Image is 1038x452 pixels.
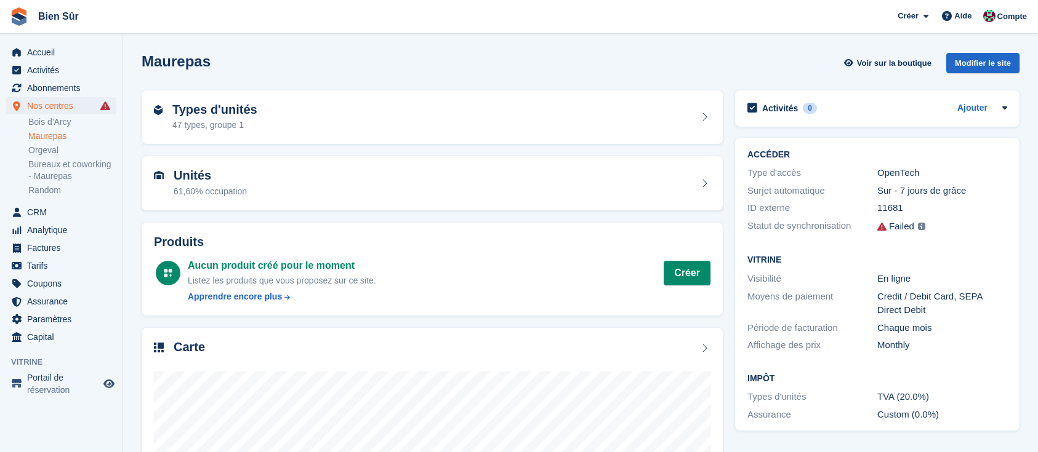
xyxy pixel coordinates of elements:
[28,130,116,142] a: Maurepas
[747,255,1007,265] h2: Vitrine
[6,257,116,274] a: menu
[898,10,919,22] span: Créer
[877,201,1007,215] div: 11681
[6,221,116,239] a: menu
[188,290,376,303] a: Apprendre encore plus
[27,239,101,256] span: Factures
[174,340,205,354] h2: Carte
[142,156,723,210] a: Unités 61,60% occupation
[6,311,116,328] a: menu
[877,321,1007,335] div: Chaque mois
[877,272,1007,286] div: En ligne
[174,185,247,198] div: 61,60% occupation
[174,169,247,183] h2: Unités
[747,290,877,317] div: Moyens de paiement
[762,103,798,114] h2: Activités
[11,356,123,368] span: Vitrine
[28,145,116,156] a: Orgeval
[877,290,1007,317] div: Credit / Debit Card, SEPA Direct Debit
[747,390,877,404] div: Types d'unités
[172,119,257,132] div: 47 types, groupe 1
[877,408,1007,422] div: Custom (0.0%)
[747,374,1007,384] h2: Impôt
[28,116,116,128] a: Bois d'Arcy
[142,53,211,69] h2: Maurepas
[6,61,116,79] a: menu
[154,105,163,115] img: unit-type-icn-2b2737a686de81e16bb02015468b77c625bbabd49415b5ef34ead5e3b44a266d.svg
[28,159,116,182] a: Bureaux et coworking - Maurepas
[747,150,1007,160] h2: ACCÉDER
[747,166,877,180] div: Type d'accès
[877,166,1007,180] div: OpenTech
[27,257,101,274] span: Tarifs
[997,10,1027,23] span: Compte
[877,390,1007,404] div: TVA (20.0%)
[27,275,101,292] span: Coupons
[172,103,257,117] h2: Types d'unités
[6,239,116,256] a: menu
[946,53,1020,73] div: Modifier le site
[857,57,931,69] span: Voir sur la boutique
[33,6,84,26] a: Bien Sûr
[747,408,877,422] div: Assurance
[6,293,116,310] a: menu
[102,376,116,391] a: Boutique d'aperçu
[747,201,877,215] div: ID externe
[154,343,164,352] img: map-icn-33ee37083ee616e46c38cad1a60f524a97daa1e2b2c8c0bc3eb3415660979fc1.svg
[142,90,723,145] a: Types d'unités 47 types, groupe 1
[6,328,116,346] a: menu
[27,44,101,61] span: Accueil
[10,7,28,26] img: stora-icon-8386f47178a22dfd0bd8f6a31ec36ba5ce8667c1dd55bd0f319d3a0aa187defe.svg
[188,276,376,285] span: Listez les produits que vous proposez sur ce site.
[27,79,101,97] span: Abonnements
[983,10,996,22] img: Anselme Guiraud
[163,268,173,278] img: custom-product-icn-white-7c27a13f52cf5f2f504a55ee73a895a1f82ff5669d69490e13668eaf7ade3bb5.svg
[918,223,925,230] img: icon-info-grey-7440780725fd019a000dd9b08b2336e03edf1995a4989e88bcd33f0948082b44.svg
[27,97,101,114] span: Nos centres
[6,275,116,292] a: menu
[664,261,710,285] a: Créer
[747,272,877,286] div: Visibilité
[877,184,1007,198] div: Sur - 7 jours de grâce
[6,44,116,61] a: menu
[28,184,116,196] a: Random
[188,258,376,273] div: Aucun produit créé pour le moment
[27,311,101,328] span: Paramètres
[27,293,101,310] span: Assurance
[747,219,877,234] div: Statut de synchronisation
[27,371,101,396] span: Portail de réservation
[154,171,164,180] img: unit-icn-7be61d7bf1b0ce9d3e12c5938cc71ed9869f7b940bace4675aadf7bd6d80202e.svg
[27,221,101,239] span: Analytique
[803,103,817,114] div: 0
[27,204,101,221] span: CRM
[843,53,936,73] a: Voir sur la boutique
[27,61,101,79] span: Activités
[889,220,914,234] div: Failed
[747,321,877,335] div: Période de facturation
[747,338,877,352] div: Affichage des prix
[954,10,972,22] span: Aide
[877,338,1007,352] div: Monthly
[27,328,101,346] span: Capital
[6,79,116,97] a: menu
[747,184,877,198] div: Surjet automatique
[100,101,110,111] i: Des échecs de synchronisation des entrées intelligentes se sont produits
[957,101,988,116] a: Ajouter
[946,53,1020,78] a: Modifier le site
[154,235,710,249] h2: Produits
[6,371,116,396] a: menu
[6,97,116,114] a: menu
[6,204,116,221] a: menu
[188,290,282,303] div: Apprendre encore plus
